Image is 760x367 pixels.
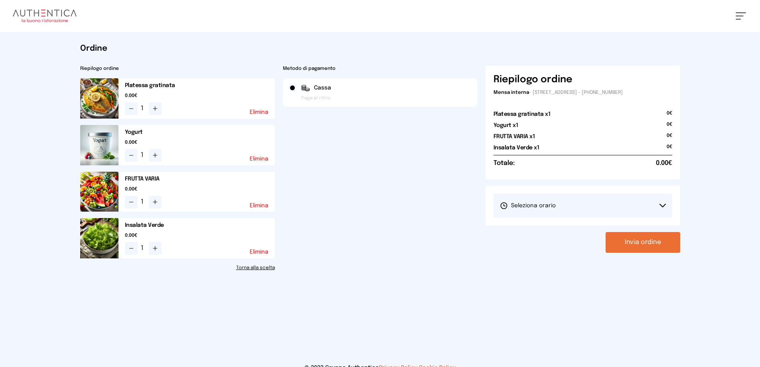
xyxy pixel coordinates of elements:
[125,93,275,99] span: 0.00€
[314,84,331,92] span: Cassa
[494,110,551,118] h2: Platessa gratinata x1
[80,78,118,119] img: media
[667,133,672,144] span: 0€
[500,202,556,210] span: Seleziona orario
[80,218,118,258] img: media
[250,203,268,208] button: Elimina
[250,109,268,115] button: Elimina
[250,249,268,255] button: Elimina
[606,232,680,253] button: Invia ordine
[494,159,515,168] h6: Totale:
[80,43,680,54] h1: Ordine
[667,144,672,155] span: 0€
[13,10,77,22] img: logo.8f33a47.png
[667,121,672,133] span: 0€
[125,221,275,229] h2: Insalata Verde
[494,73,572,86] h6: Riepilogo ordine
[125,232,275,239] span: 0.00€
[494,133,535,141] h2: FRUTTA VARIA x1
[80,65,275,72] h2: Riepilogo ordine
[141,151,146,160] span: 1
[141,104,146,113] span: 1
[125,139,275,146] span: 0.00€
[141,197,146,207] span: 1
[656,159,672,168] span: 0.00€
[494,90,529,95] span: Mensa interna
[494,194,672,218] button: Seleziona orario
[125,175,275,183] h2: FRUTTA VARIA
[250,156,268,162] button: Elimina
[80,172,118,212] img: media
[125,128,275,136] h2: Yogurt
[80,265,275,271] a: Torna alla scelta
[301,95,330,101] span: Paga al ritiro
[141,244,146,253] span: 1
[667,110,672,121] span: 0€
[125,81,275,89] h2: Platessa gratinata
[494,89,672,96] p: - [STREET_ADDRESS] - [PHONE_NUMBER]
[494,144,539,152] h2: Insalata Verde x1
[494,121,518,129] h2: Yogurt x1
[283,65,478,72] h2: Metodo di pagamento
[125,186,275,192] span: 0.00€
[80,125,118,165] img: media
